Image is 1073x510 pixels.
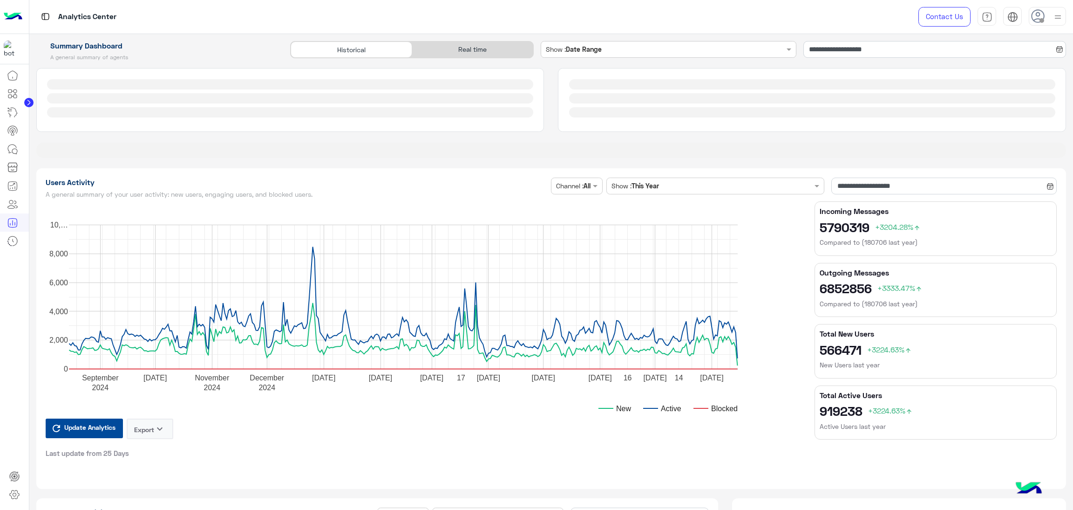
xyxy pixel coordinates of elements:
h6: Compared to (180706 last year) [820,299,1052,309]
text: 16 [623,374,632,382]
text: 17 [457,374,465,382]
text: Blocked [711,405,738,413]
span: +3224.63% [868,406,913,415]
h6: Compared to (180706 last year) [820,238,1052,247]
span: +3333.47% [877,283,923,292]
h5: A general summary of your user activity: new users, engaging users, and blocked users. [46,191,548,198]
h5: Outgoing Messages [820,268,1052,277]
h5: Incoming Messages [820,207,1052,216]
text: [DATE] [420,374,443,382]
text: Active [661,405,681,413]
h2: 566471 [820,342,1052,357]
text: 2024 [204,384,220,392]
text: 2024 [92,384,109,392]
h2: 919238 [820,403,1052,418]
text: [DATE] [312,374,335,382]
img: 1403182699927242 [4,41,20,57]
a: tab [978,7,996,27]
text: New [616,405,631,413]
text: [DATE] [643,374,666,382]
img: tab [1007,12,1018,22]
img: tab [40,11,51,22]
h5: Total New Users [820,329,1052,338]
svg: A chart. [46,201,798,425]
img: hulul-logo.png [1012,473,1045,505]
h2: 5790319 [820,220,1052,234]
text: [DATE] [476,374,500,382]
text: November [195,374,229,382]
text: September [82,374,119,382]
img: tab [982,12,992,22]
text: 2,000 [49,336,68,344]
h6: Active Users last year [820,422,1052,431]
text: 14 [674,374,683,382]
text: [DATE] [368,374,392,382]
img: Logo [4,7,22,27]
span: +3204.28% [875,222,921,231]
p: Analytics Center [58,11,116,23]
h1: Users Activity [46,178,548,187]
text: [DATE] [588,374,611,382]
text: 10,… [50,221,68,229]
text: 0 [64,365,68,373]
text: [DATE] [700,374,723,382]
span: +3224.63% [867,345,912,354]
text: [DATE] [143,374,167,382]
h5: Total Active Users [820,391,1052,400]
button: Update Analytics [46,419,123,438]
text: 4,000 [49,308,68,316]
span: Last update from 25 Days [46,448,129,458]
text: 2024 [258,384,275,392]
text: 8,000 [49,250,68,258]
h2: 6852856 [820,281,1052,296]
text: [DATE] [531,374,555,382]
img: profile [1052,11,1064,23]
i: keyboard_arrow_down [154,423,165,434]
text: 6,000 [49,279,68,287]
h6: New Users last year [820,360,1052,370]
button: Exportkeyboard_arrow_down [127,419,173,439]
text: December [250,374,284,382]
span: Update Analytics [62,421,118,434]
a: Contact Us [918,7,971,27]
